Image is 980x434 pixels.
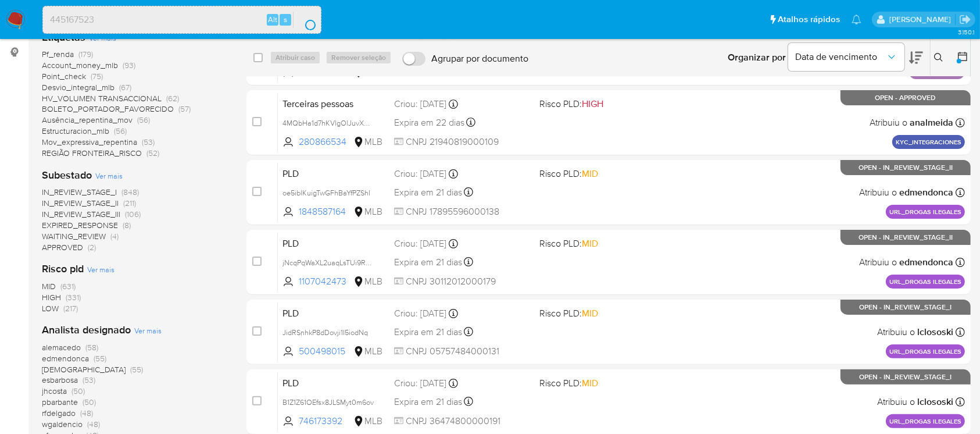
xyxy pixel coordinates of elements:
[889,14,955,25] p: adriano.brito@mercadolivre.com
[268,14,277,25] span: Alt
[43,12,321,27] input: Pesquise usuários ou casos...
[778,13,840,26] span: Atalhos rápidos
[959,13,971,26] a: Sair
[958,27,974,37] span: 3.150.1
[293,12,317,28] button: search-icon
[852,15,861,24] a: Notificações
[284,14,287,25] span: s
